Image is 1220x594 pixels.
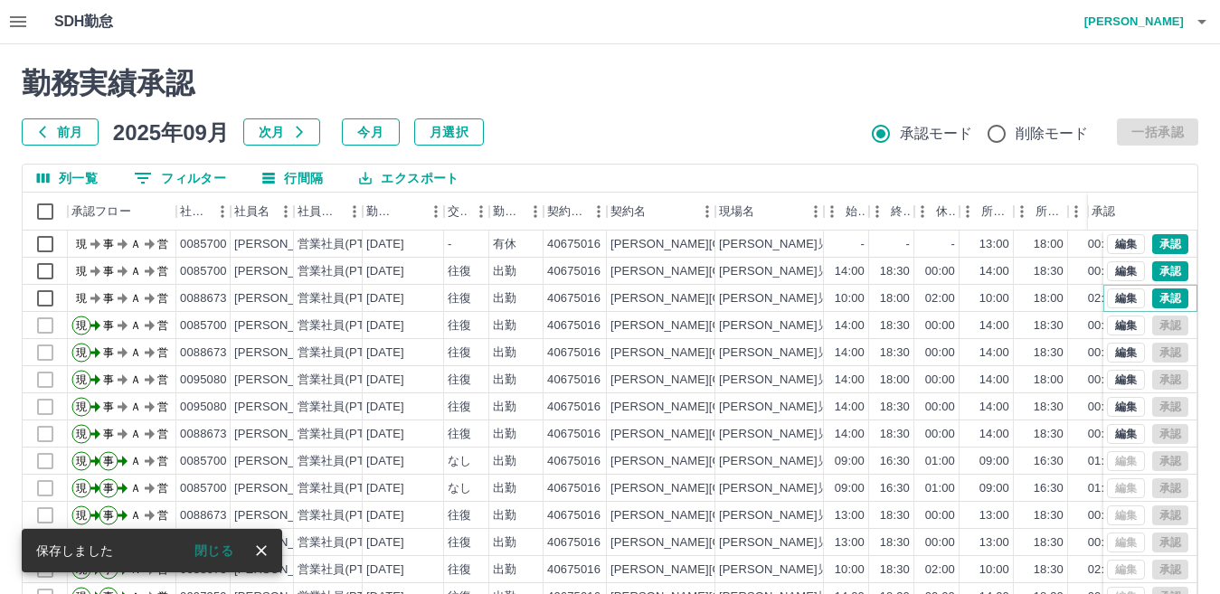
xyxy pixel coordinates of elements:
[366,317,404,335] div: [DATE]
[835,480,865,497] div: 09:00
[547,263,601,280] div: 40675016
[444,193,489,231] div: 交通費
[544,193,607,231] div: 契約コード
[493,561,516,579] div: 出勤
[248,165,337,192] button: 行間隔
[157,292,168,305] text: 営
[1034,263,1064,280] div: 18:30
[231,193,294,231] div: 社員名
[914,193,960,231] div: 休憩
[366,399,404,416] div: [DATE]
[76,373,87,386] text: 現
[180,372,227,389] div: 0095080
[298,372,392,389] div: 営業社員(PT契約)
[422,198,449,225] button: メニュー
[341,198,368,225] button: メニュー
[448,263,471,280] div: 往復
[1088,453,1118,470] div: 01:00
[298,193,341,231] div: 社員区分
[719,561,877,579] div: [PERSON_NAME]児童クラブ
[363,193,444,231] div: 勤務日
[448,453,471,470] div: なし
[342,118,400,146] button: 今月
[180,263,227,280] div: 0085700
[880,399,910,416] div: 18:30
[719,453,877,470] div: [PERSON_NAME]児童クラブ
[610,561,834,579] div: [PERSON_NAME][GEOGRAPHIC_DATA]
[103,238,114,250] text: 事
[719,236,877,253] div: [PERSON_NAME]児童クラブ
[180,344,227,362] div: 0088673
[234,480,333,497] div: [PERSON_NAME]
[68,193,176,231] div: 承認フロー
[979,290,1009,307] div: 10:00
[547,372,601,389] div: 40675016
[1034,317,1064,335] div: 18:30
[610,344,834,362] div: [PERSON_NAME][GEOGRAPHIC_DATA]
[610,290,834,307] div: [PERSON_NAME][GEOGRAPHIC_DATA]
[880,344,910,362] div: 18:30
[180,507,227,524] div: 0088673
[448,317,471,335] div: 往復
[835,290,865,307] div: 10:00
[243,118,320,146] button: 次月
[493,426,516,443] div: 出勤
[366,263,404,280] div: [DATE]
[719,399,877,416] div: [PERSON_NAME]児童クラブ
[936,193,956,231] div: 休憩
[366,193,397,231] div: 勤務日
[1088,534,1118,552] div: 00:00
[113,118,229,146] h5: 2025年09月
[448,534,471,552] div: 往復
[448,372,471,389] div: 往復
[610,263,834,280] div: [PERSON_NAME][GEOGRAPHIC_DATA]
[880,480,910,497] div: 16:30
[493,399,516,416] div: 出勤
[906,236,910,253] div: -
[925,372,955,389] div: 00:00
[1088,193,1182,231] div: 承認
[157,482,168,495] text: 営
[979,317,1009,335] div: 14:00
[610,534,834,552] div: [PERSON_NAME][GEOGRAPHIC_DATA]
[824,193,869,231] div: 始業
[489,193,544,231] div: 勤務区分
[951,236,955,253] div: -
[880,290,910,307] div: 18:00
[298,507,392,524] div: 営業社員(PT契約)
[694,198,721,225] button: メニュー
[294,193,363,231] div: 社員区分
[71,193,131,231] div: 承認フロー
[103,373,114,386] text: 事
[1036,193,1064,231] div: 所定終業
[157,455,168,467] text: 営
[234,453,333,470] div: [PERSON_NAME]
[76,455,87,467] text: 現
[610,317,834,335] div: [PERSON_NAME][GEOGRAPHIC_DATA]
[130,482,141,495] text: Ａ
[366,453,404,470] div: [DATE]
[103,428,114,440] text: 事
[979,372,1009,389] div: 14:00
[157,238,168,250] text: 営
[981,193,1010,231] div: 所定開始
[610,236,834,253] div: [PERSON_NAME][GEOGRAPHIC_DATA]
[1152,288,1188,308] button: 承認
[925,507,955,524] div: 00:00
[493,344,516,362] div: 出勤
[1034,534,1064,552] div: 18:30
[979,480,1009,497] div: 09:00
[1088,507,1118,524] div: 00:00
[1152,261,1188,281] button: 承認
[547,480,601,497] div: 40675016
[719,426,877,443] div: [PERSON_NAME]児童クラブ
[719,290,877,307] div: [PERSON_NAME]児童クラブ
[448,507,471,524] div: 往復
[547,534,601,552] div: 40675016
[272,198,299,225] button: メニュー
[130,373,141,386] text: Ａ
[157,401,168,413] text: 営
[298,344,392,362] div: 営業社員(PT契約)
[835,426,865,443] div: 14:00
[298,534,392,552] div: 営業社員(PT契約)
